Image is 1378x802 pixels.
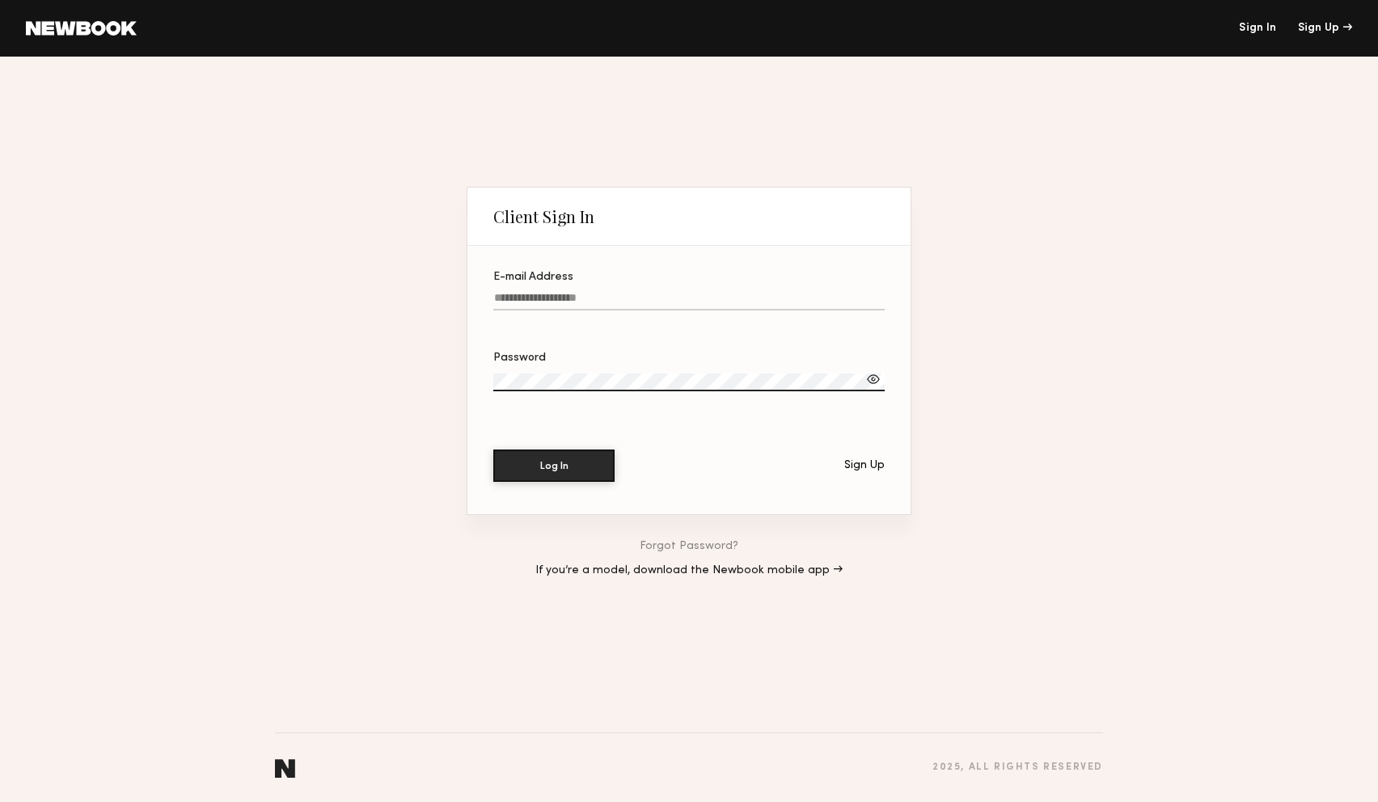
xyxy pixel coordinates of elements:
div: E-mail Address [493,272,885,283]
div: Sign Up [1298,23,1352,34]
div: Client Sign In [493,207,594,226]
div: Sign Up [844,460,885,471]
input: E-mail Address [493,292,885,310]
button: Log In [493,450,615,482]
input: Password [493,374,885,391]
div: 2025 , all rights reserved [932,762,1103,773]
a: Sign In [1239,23,1276,34]
a: Forgot Password? [640,541,738,552]
a: If you’re a model, download the Newbook mobile app → [535,565,843,576]
div: Password [493,352,885,364]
